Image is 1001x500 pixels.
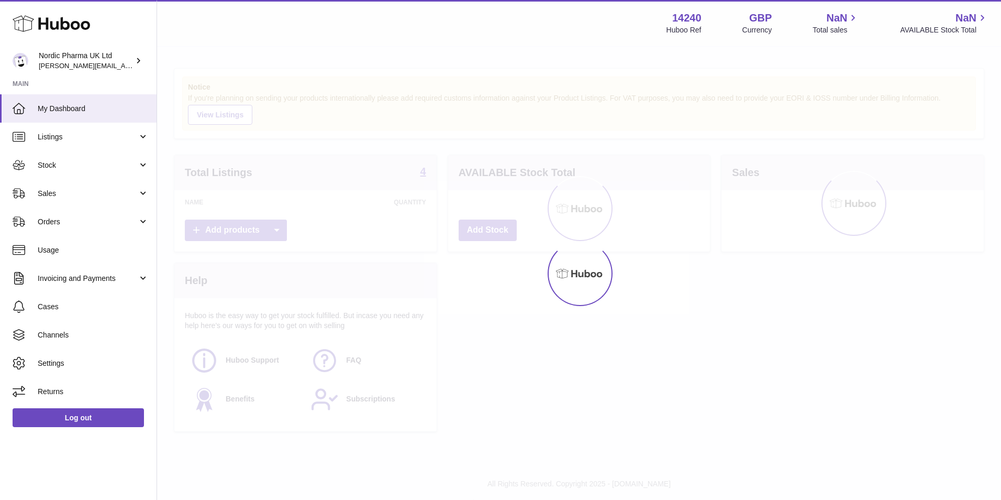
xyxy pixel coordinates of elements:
[900,11,988,35] a: NaN AVAILABLE Stock Total
[38,358,149,368] span: Settings
[813,11,859,35] a: NaN Total sales
[38,160,138,170] span: Stock
[39,61,210,70] span: [PERSON_NAME][EMAIL_ADDRESS][DOMAIN_NAME]
[13,53,28,69] img: joe.plant@parapharmdev.com
[39,51,133,71] div: Nordic Pharma UK Ltd
[13,408,144,427] a: Log out
[742,25,772,35] div: Currency
[38,387,149,397] span: Returns
[38,302,149,312] span: Cases
[38,189,138,199] span: Sales
[955,11,976,25] span: NaN
[38,217,138,227] span: Orders
[38,330,149,340] span: Channels
[666,25,702,35] div: Huboo Ref
[826,11,847,25] span: NaN
[813,25,859,35] span: Total sales
[38,104,149,114] span: My Dashboard
[900,25,988,35] span: AVAILABLE Stock Total
[38,245,149,255] span: Usage
[749,11,772,25] strong: GBP
[672,11,702,25] strong: 14240
[38,274,138,284] span: Invoicing and Payments
[38,132,138,142] span: Listings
